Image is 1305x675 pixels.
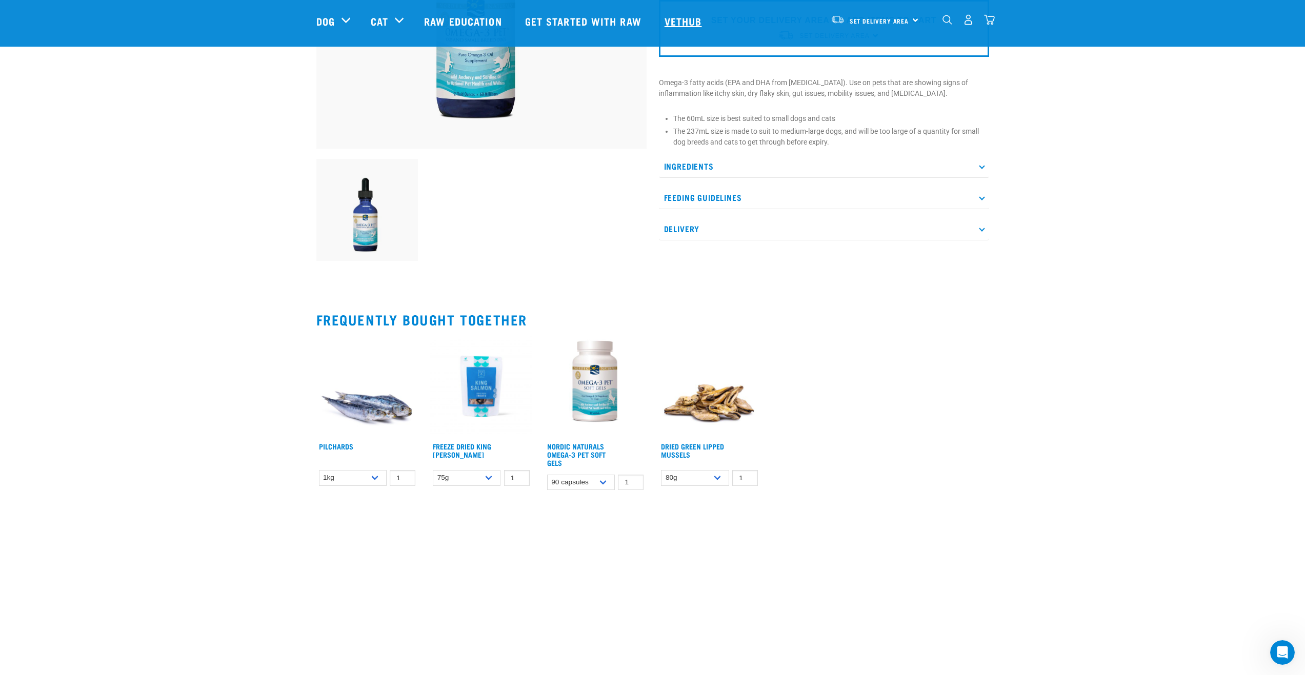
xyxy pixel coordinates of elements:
[504,470,530,486] input: 1
[673,126,989,148] li: The 237mL size is made to suit to medium-large dogs, and will be too large of a quantity for smal...
[316,159,418,261] img: Bottle Of 60ml Omega3 For Pets
[515,1,654,42] a: Get started with Raw
[659,77,989,99] p: Omega-3 fatty acids (EPA and DHA from [MEDICAL_DATA]). Use on pets that are showing signs of infl...
[316,312,989,328] h2: Frequently bought together
[371,13,388,29] a: Cat
[618,475,644,490] input: 1
[545,335,647,437] img: Bottle Of Omega3 Pet With 90 Capsules For Pets
[942,15,952,25] img: home-icon-1@2x.png
[659,217,989,240] p: Delivery
[414,1,514,42] a: Raw Education
[659,186,989,209] p: Feeding Guidelines
[1270,640,1295,665] iframe: Intercom live chat
[963,14,974,25] img: user.png
[659,155,989,178] p: Ingredients
[390,470,415,486] input: 1
[850,19,909,23] span: Set Delivery Area
[316,335,418,437] img: Four Whole Pilchards
[732,470,758,486] input: 1
[654,1,715,42] a: Vethub
[316,13,335,29] a: Dog
[831,15,845,24] img: van-moving.png
[661,444,724,456] a: Dried Green Lipped Mussels
[658,335,760,437] img: 1306 Freeze Dried Mussels 01
[984,14,995,25] img: home-icon@2x.png
[673,113,989,124] li: The 60mL size is best suited to small dogs and cats
[433,444,491,456] a: Freeze Dried King [PERSON_NAME]
[430,335,532,437] img: RE Product Shoot 2023 Nov8584
[547,444,606,464] a: Nordic Naturals Omega-3 Pet Soft Gels
[319,444,353,448] a: Pilchards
